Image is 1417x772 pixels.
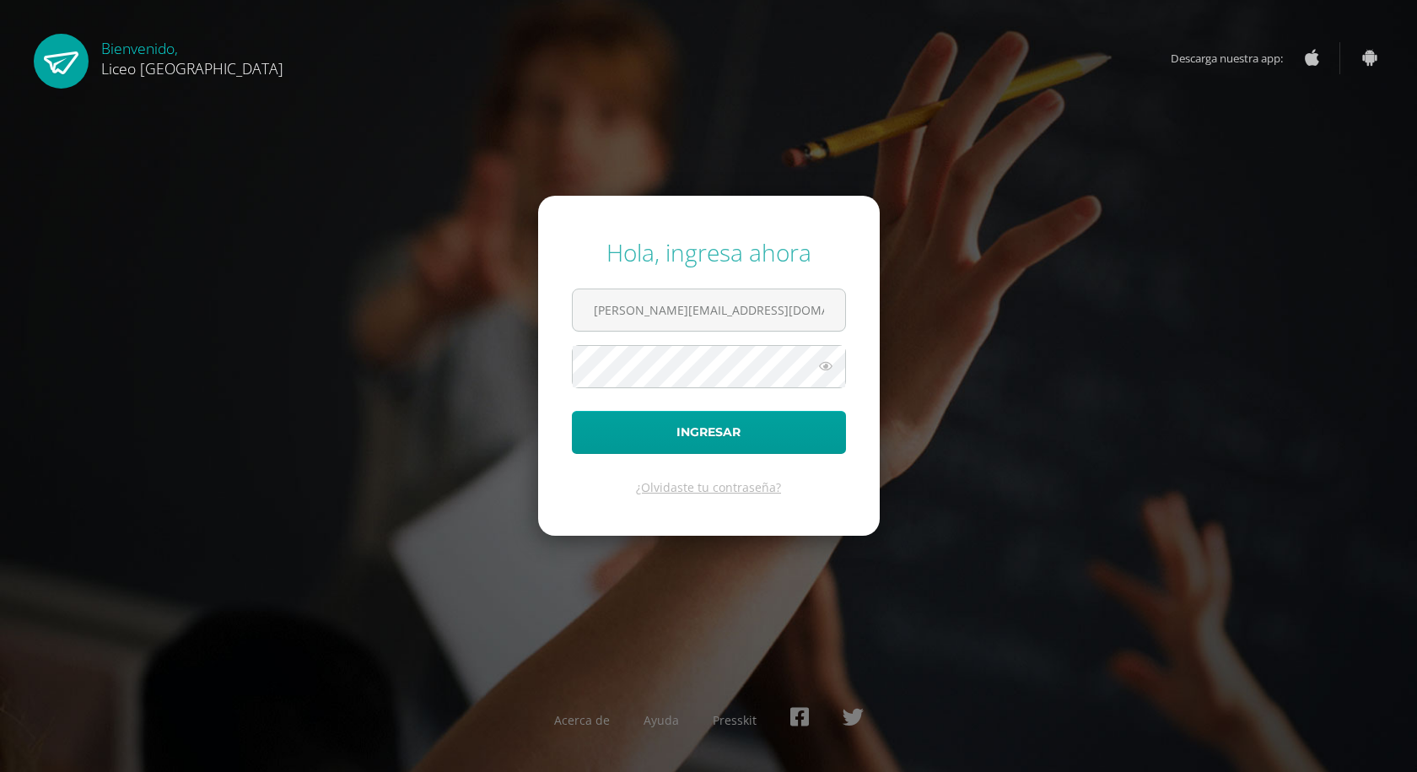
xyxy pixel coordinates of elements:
button: Ingresar [572,411,846,454]
span: Descarga nuestra app: [1171,42,1300,74]
input: Correo electrónico o usuario [573,289,845,331]
a: Acerca de [554,712,610,728]
div: Bienvenido, [101,34,283,78]
div: Hola, ingresa ahora [572,236,846,268]
span: Liceo [GEOGRAPHIC_DATA] [101,58,283,78]
a: Ayuda [644,712,679,728]
a: ¿Olvidaste tu contraseña? [636,479,781,495]
a: Presskit [713,712,757,728]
